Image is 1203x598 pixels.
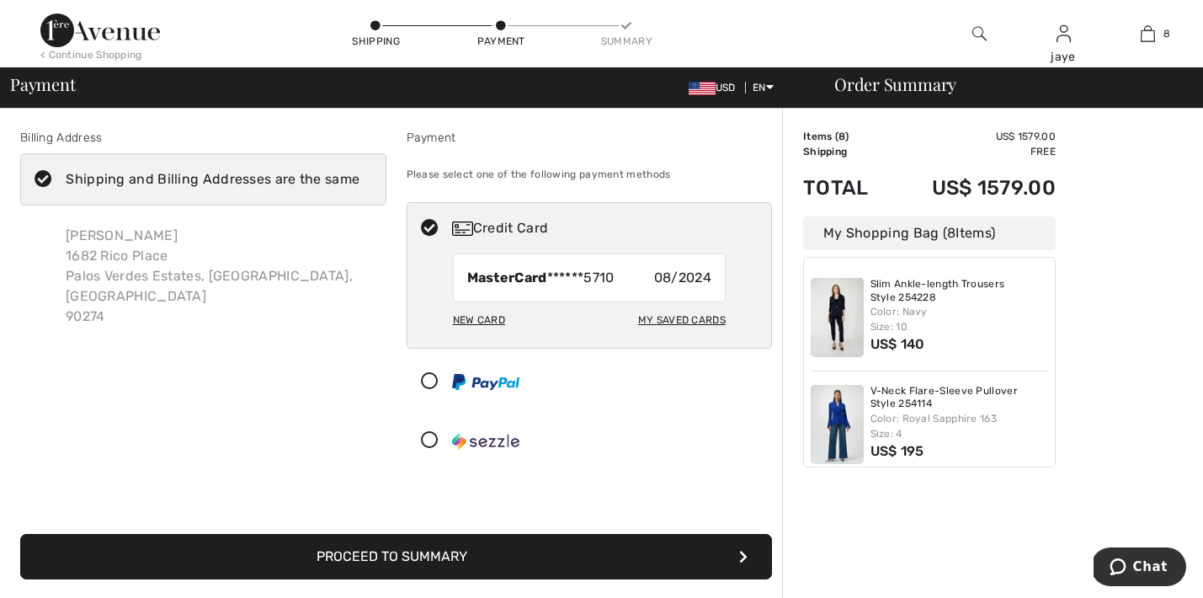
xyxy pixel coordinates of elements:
img: Credit Card [452,222,473,236]
span: 8 [1163,26,1170,41]
td: Total [803,159,890,216]
img: 1ère Avenue [40,13,160,47]
span: US$ 140 [870,336,925,352]
span: 8 [838,131,845,142]
div: Shipping [351,34,402,49]
div: Credit Card [452,218,760,238]
div: New Card [453,306,505,334]
div: Shipping and Billing Addresses are the same [66,169,359,190]
div: Summary [601,34,652,49]
span: EN [753,82,774,93]
div: [PERSON_NAME] 1682 Rico Place Palos Verdes Estates, [GEOGRAPHIC_DATA], [GEOGRAPHIC_DATA] 90274 [52,212,386,340]
img: search the website [972,24,987,44]
img: US Dollar [689,82,716,95]
div: Order Summary [814,76,1193,93]
img: Slim Ankle-length Trousers Style 254228 [811,278,864,357]
div: Color: Royal Sapphire 163 Size: 4 [870,411,1049,441]
div: Please select one of the following payment methods [407,153,773,195]
a: Sign In [1057,25,1071,41]
img: Sezzle [452,433,519,450]
img: My Bag [1141,24,1155,44]
div: < Continue Shopping [40,47,142,62]
img: My Info [1057,24,1071,44]
span: 08/2024 [654,268,711,288]
div: Payment [407,129,773,147]
a: 8 [1106,24,1189,44]
div: My Shopping Bag ( Items) [803,216,1056,250]
td: US$ 1579.00 [890,129,1056,144]
span: 8 [947,225,955,241]
td: Free [890,144,1056,159]
td: US$ 1579.00 [890,159,1056,216]
img: V-Neck Flare-Sleeve Pullover Style 254114 [811,385,864,464]
div: jaye [1022,48,1105,66]
span: USD [689,82,743,93]
div: My Saved Cards [638,306,726,334]
iframe: Opens a widget where you can chat to one of our agents [1094,547,1186,590]
div: Billing Address [20,129,386,147]
strong: MasterCard [467,270,547,286]
div: Payment [476,34,526,49]
td: Shipping [803,144,890,159]
button: Proceed to Summary [20,534,772,579]
a: Slim Ankle-length Trousers Style 254228 [870,278,1049,304]
a: V-Neck Flare-Sleeve Pullover Style 254114 [870,385,1049,411]
td: Items ( ) [803,129,890,144]
span: Payment [10,76,75,93]
span: US$ 195 [870,443,924,459]
img: PayPal [452,374,519,390]
div: Color: Navy Size: 10 [870,304,1049,334]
